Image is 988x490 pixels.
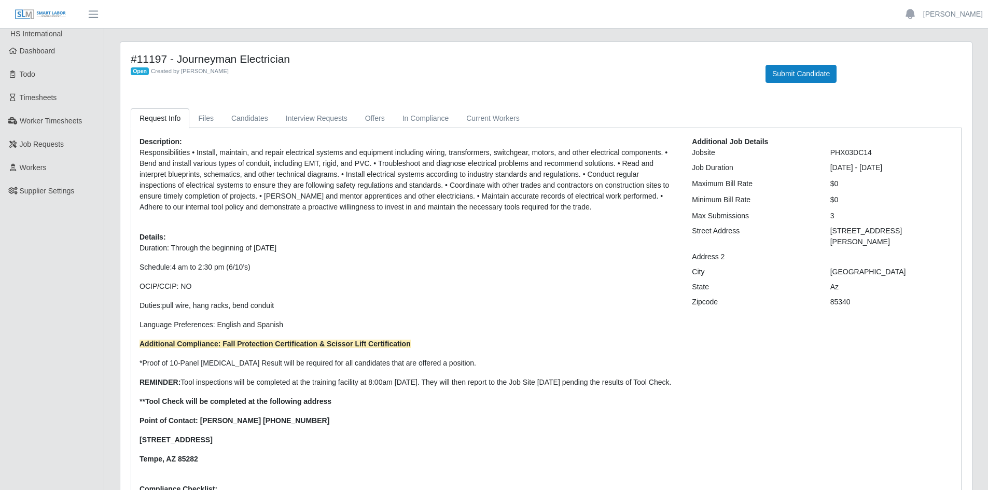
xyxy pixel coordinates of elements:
p: OCIP/CCIP: NO [140,281,676,292]
div: [GEOGRAPHIC_DATA] [823,267,961,277]
span: Timesheets [20,93,57,102]
p: Schedule: [140,262,676,273]
p: Duties: [140,300,676,311]
span: Dashboard [20,47,55,55]
strong: Point of Contact: [PERSON_NAME] [PHONE_NUMBER] [140,416,329,425]
a: Candidates [222,108,277,129]
a: Files [189,108,222,129]
strong: [STREET_ADDRESS] [140,436,213,444]
a: Offers [356,108,394,129]
span: Created by [PERSON_NAME] [151,68,229,74]
span: Todo [20,70,35,78]
a: Request Info [131,108,189,129]
span: Supplier Settings [20,187,75,195]
div: Job Duration [684,162,822,173]
a: In Compliance [394,108,458,129]
p: *Proof of 10-Panel [MEDICAL_DATA] Result will be required for all candidates that are offered a p... [140,358,676,369]
span: 4 am to 2:30 pm (6/10’s) [172,263,250,271]
strong: **Tool Check will be completed at the following address [140,397,331,405]
b: Additional Job Details [692,137,768,146]
span: HS International [10,30,62,38]
p: Duration: Through the beginning of [DATE] [140,243,676,254]
span: Workers [20,163,47,172]
p: Responsibilities • Install, maintain, and repair electrical systems and equipment including wirin... [140,147,676,213]
div: [STREET_ADDRESS][PERSON_NAME] [823,226,961,247]
div: [DATE] - [DATE] [823,162,961,173]
a: [PERSON_NAME] [923,9,983,20]
strong: Additional Compliance: Fall Protection Certification & Scissor Lift Certification [140,340,411,348]
strong: REMINDER: [140,378,180,386]
button: Submit Candidate [766,65,837,83]
div: State [684,282,822,292]
p: Language Preferences: English and Spanish [140,319,676,330]
div: Minimum Bill Rate [684,194,822,205]
div: Max Submissions [684,211,822,221]
span: Worker Timesheets [20,117,82,125]
div: Az [823,282,961,292]
div: PHX03DC14 [823,147,961,158]
p: Tool inspections will be completed at the training facility at 8:00am [DATE]. They will then repo... [140,377,676,388]
div: Maximum Bill Rate [684,178,822,189]
img: SLM Logo [15,9,66,20]
div: $0 [823,178,961,189]
div: Jobsite [684,147,822,158]
div: 3 [823,211,961,221]
a: Interview Requests [277,108,356,129]
strong: Tempe, AZ 85282 [140,455,198,463]
div: Street Address [684,226,822,247]
span: Job Requests [20,140,64,148]
div: Zipcode [684,297,822,307]
b: Description: [140,137,182,146]
div: Address 2 [684,251,822,262]
span: pull wire, hang racks, bend conduit [162,301,274,310]
h4: #11197 - Journeyman Electrician [131,52,750,65]
div: City [684,267,822,277]
span: Open [131,67,149,76]
div: 85340 [823,297,961,307]
b: Details: [140,233,166,241]
a: Current Workers [457,108,528,129]
div: $0 [823,194,961,205]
